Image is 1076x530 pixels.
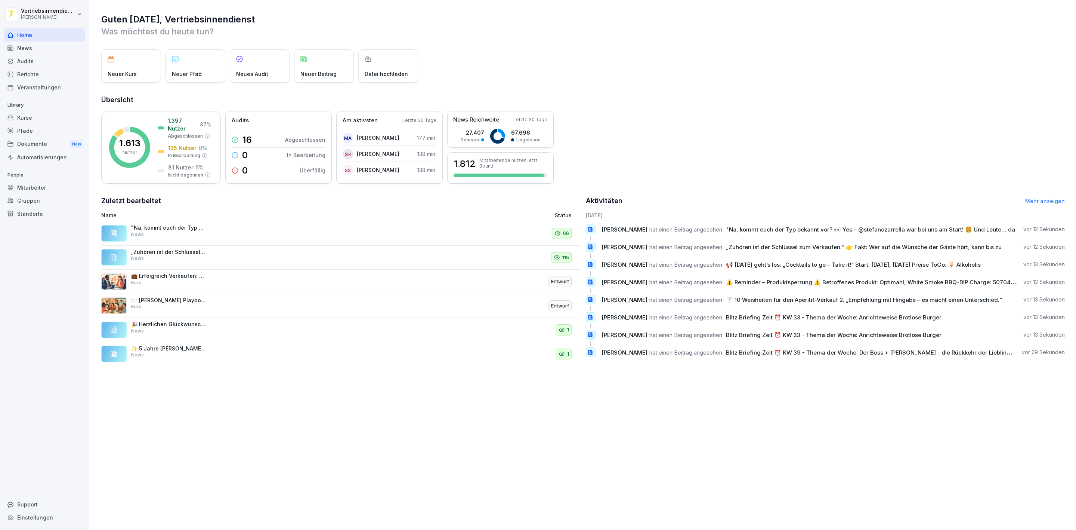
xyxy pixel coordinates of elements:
[649,314,722,321] span: hat einen Beitrag angesehen
[726,243,1002,251] span: „Zuhören ist der Schlüssel zum Verkaufen.“ 👉 Fakt: Wer auf die Wünsche der Gäste hört, kann bis zu
[200,120,211,128] p: 87 %
[101,342,581,367] a: ✨ 5 Jahre [PERSON_NAME] – [PERSON_NAME] ✨ Wir feiern 5 wundervolle Jahre mit [PERSON_NAME]! 🌸 Dei...
[454,157,476,170] h3: 1.812
[343,149,353,159] div: SH
[649,331,722,338] span: hat einen Beitrag angesehen
[365,70,408,78] p: Datei hochladen
[168,152,200,159] p: In Bearbeitung
[726,261,981,268] span: 📢 [DATE] geht’s los: „Cocktails to go – Take it!“ Start: [DATE], [DATE] Preise ToGo: 🍹 Alkoholis
[242,135,252,144] p: 16
[4,194,85,207] a: Gruppen
[602,243,647,251] span: [PERSON_NAME]
[236,70,268,78] p: Neues Audit
[567,350,569,358] p: 1
[4,207,85,220] a: Standorte
[242,166,248,175] p: 0
[726,226,1015,233] span: "Na, kommt euch der Typ bekannt vor? 👀 Yes – @stefanozarrella war bei uns am Start! 🍔 Und Leute… da
[343,165,353,175] div: SS
[131,328,144,334] p: News
[4,511,85,524] a: Einstellungen
[602,226,647,233] span: [PERSON_NAME]
[4,81,85,94] a: Veranstaltungen
[4,99,85,111] p: Library
[4,28,85,42] div: Home
[417,134,436,142] p: 177 min.
[343,133,353,143] div: MA
[1023,261,1065,268] p: vor 13 Sekunden
[101,196,581,206] h2: Zuletzt bearbeitet
[1023,331,1065,338] p: vor 13 Sekunden
[1022,349,1065,356] p: vor 29 Sekunden
[4,151,85,164] a: Automatisierungen
[649,243,722,251] span: hat einen Beitrag angesehen
[131,231,144,238] p: News
[649,296,722,303] span: hat einen Beitrag angesehen
[649,279,722,286] span: hat einen Beitrag angesehen
[343,116,378,125] p: Am aktivsten
[131,321,206,328] p: 🎉 Herzlichen Glückwunsch zum 10-jährigen Jubiläum - [PERSON_NAME] - Europaplatz🎉 Diesen Monat fei...
[131,255,144,262] p: News
[649,226,722,233] span: hat einen Beitrag angesehen
[4,111,85,124] a: Kurse
[4,169,85,181] p: People
[4,55,85,68] a: Audits
[101,95,1065,105] h2: Übersicht
[101,273,127,290] img: elhrexh7bm1zs7xeh2a9f3un.png
[1023,243,1065,251] p: vor 12 Sekunden
[101,318,581,342] a: 🎉 Herzlichen Glückwunsch zum 10-jährigen Jubiläum - [PERSON_NAME] - Europaplatz🎉 Diesen Monat fei...
[562,254,569,261] p: 115
[649,261,722,268] span: hat einen Beitrag angesehen
[119,139,140,148] p: 1.613
[586,196,622,206] h2: Aktivitäten
[168,172,203,178] p: Nicht begonnen
[602,331,647,338] span: [PERSON_NAME]
[357,150,399,158] p: [PERSON_NAME]
[357,134,399,142] p: [PERSON_NAME]
[1023,278,1065,286] p: vor 13 Sekunden
[4,68,85,81] a: Berichte
[131,303,141,310] p: Kurs
[602,314,647,321] span: [PERSON_NAME]
[232,116,249,125] p: Audits
[567,326,569,334] p: 1
[555,211,572,219] p: Status
[1025,198,1065,204] a: Mehr anzeigen
[726,331,941,338] span: Blitz Briefing Zeit ⏰ KW 33 - Thema der Woche: Anrichteweise Brotlose Burger
[357,166,399,174] p: [PERSON_NAME]
[131,224,206,231] p: "Na, kommt euch der Typ bekannt vor? 👀 Yes – @stefanozarrella war bei uns am Start! 🍔 Und Leute… ...
[4,124,85,137] a: Pfade
[168,163,194,171] p: 81 Nutzer
[108,70,137,78] p: Neuer Kurs
[287,151,325,159] p: In Bearbeitung
[21,15,75,20] p: [PERSON_NAME]
[726,314,941,321] span: Blitz Briefing Zeit ⏰ KW 33 - Thema der Woche: Anrichteweise Brotlose Burger
[460,137,479,143] p: Gelesen
[551,302,569,310] p: Entwurf
[101,297,127,314] img: fus0lrw6br91euh7ojuq1zn4.png
[4,42,85,55] a: News
[649,349,722,356] span: hat einen Beitrag angesehen
[586,211,1065,219] h6: [DATE]
[4,181,85,194] a: Mitarbeiter
[516,137,541,143] p: Ungelesen
[300,166,325,174] p: Überfällig
[168,144,197,152] p: 135 Nutzer
[551,278,569,285] p: Entwurf
[402,117,436,124] p: Letzte 30 Tage
[4,498,85,511] div: Support
[131,273,206,279] p: 💼 Erfolgreich Verkaufen: Mimik, Gestik und Verkaufspaare
[602,349,647,356] span: [PERSON_NAME]
[285,136,325,144] p: Abgeschlossen
[101,25,1065,37] p: Was möchtest du heute tun?
[131,279,141,286] p: Kurs
[1023,296,1065,303] p: vor 13 Sekunden
[602,296,647,303] span: [PERSON_NAME]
